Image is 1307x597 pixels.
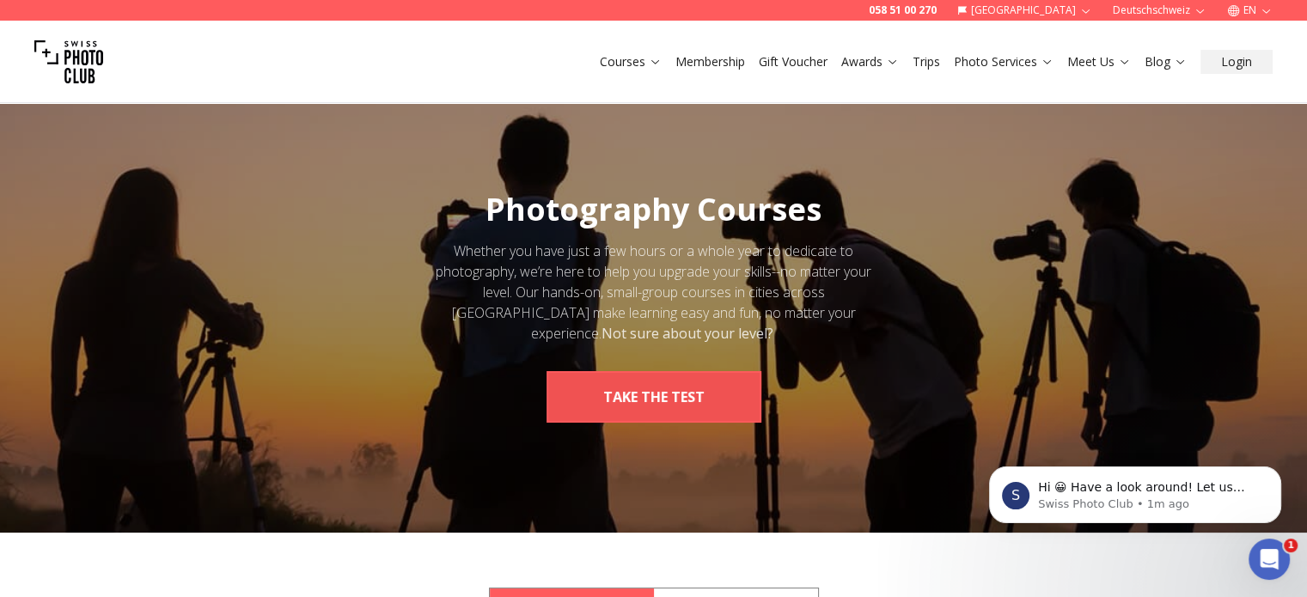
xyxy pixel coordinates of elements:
[1249,539,1290,580] iframe: Intercom live chat
[954,53,1054,70] a: Photo Services
[834,50,906,74] button: Awards
[869,3,937,17] a: 058 51 00 270
[1284,539,1298,552] span: 1
[1200,50,1273,74] button: Login
[841,53,899,70] a: Awards
[547,371,761,423] button: take the test
[1060,50,1138,74] button: Meet Us
[593,50,669,74] button: Courses
[420,241,888,344] div: Whether you have just a few hours or a whole year to dedicate to photography, we’re here to help ...
[486,188,821,230] span: Photography Courses
[1145,53,1187,70] a: Blog
[752,50,834,74] button: Gift Voucher
[1138,50,1194,74] button: Blog
[602,324,773,343] strong: Not sure about your level?
[947,50,1060,74] button: Photo Services
[759,53,828,70] a: Gift Voucher
[1067,53,1131,70] a: Meet Us
[913,53,940,70] a: Trips
[906,50,947,74] button: Trips
[34,27,103,96] img: Swiss photo club
[669,50,752,74] button: Membership
[675,53,745,70] a: Membership
[600,53,662,70] a: Courses
[963,430,1307,551] iframe: Intercom notifications message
